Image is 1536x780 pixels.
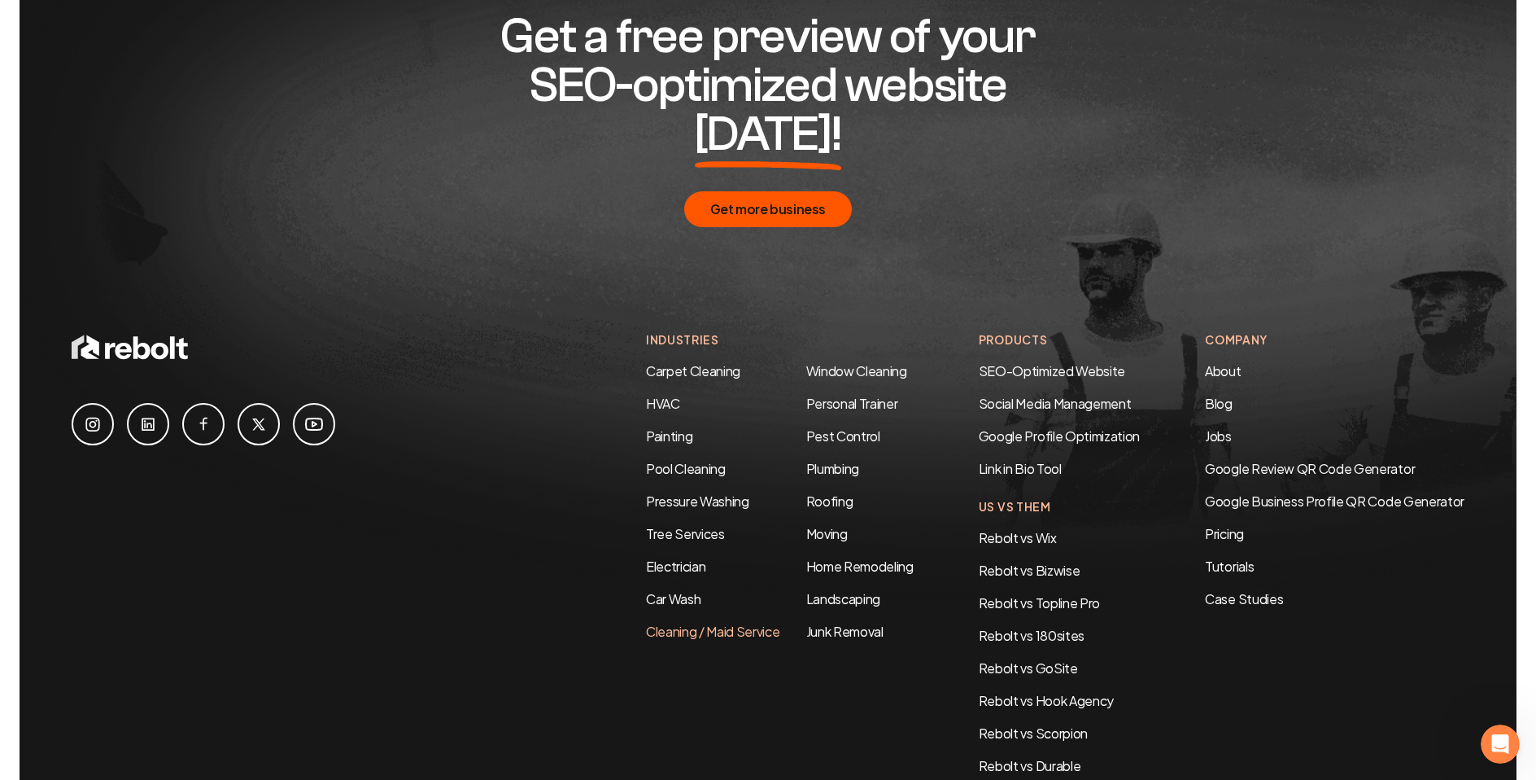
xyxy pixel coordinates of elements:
a: Google Profile Optimization [979,427,1140,445]
a: Case Studies [1205,589,1464,609]
h4: Us Vs Them [979,498,1140,515]
a: Painting [646,427,692,445]
a: Tutorials [1205,557,1464,576]
a: Home Remodeling [806,558,914,575]
h4: Products [979,331,1140,348]
h4: Industries [646,331,914,348]
span: [DATE]! [695,110,842,159]
button: Get more business [684,191,852,227]
a: Moving [806,525,848,542]
h2: Get a free preview of your SEO-optimized website [456,12,1080,159]
iframe: Intercom live chat [1481,725,1520,764]
a: Google Review QR Code Generator [1205,460,1415,477]
h4: Company [1205,331,1464,348]
a: HVAC [646,395,680,412]
a: Blog [1205,395,1233,412]
a: Google Business Profile QR Code Generator [1205,493,1464,510]
a: Link in Bio Tool [979,460,1062,477]
a: Rebolt vs Wix [979,529,1057,546]
a: Jobs [1205,427,1232,445]
a: Pool Cleaning [646,460,726,477]
a: Rebolt vs Durable [979,757,1081,774]
a: Tree Services [646,525,725,542]
a: Pest Control [806,427,880,445]
a: About [1205,362,1241,379]
a: Rebolt vs Hook Agency [979,692,1114,709]
a: Pricing [1205,524,1464,544]
a: Roofing [806,493,853,510]
a: Electrician [646,558,705,575]
a: Junk Removal [806,623,884,640]
a: Rebolt vs Topline Pro [979,594,1100,611]
a: Window Cleaning [806,362,907,379]
a: Rebolt vs GoSite [979,659,1078,677]
a: Rebolt vs Scorpion [979,725,1088,742]
a: Car Wash [646,590,700,607]
a: Landscaping [806,590,880,607]
a: Carpet Cleaning [646,362,740,379]
a: Social Media Management [979,395,1132,412]
a: Rebolt vs Bizwise [979,562,1080,579]
a: Pressure Washing [646,493,749,510]
a: Personal Trainer [806,395,898,412]
a: Cleaning / Maid Service [646,623,780,640]
a: Plumbing [806,460,859,477]
a: SEO-Optimized Website [979,362,1125,379]
a: Rebolt vs 180sites [979,627,1084,644]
